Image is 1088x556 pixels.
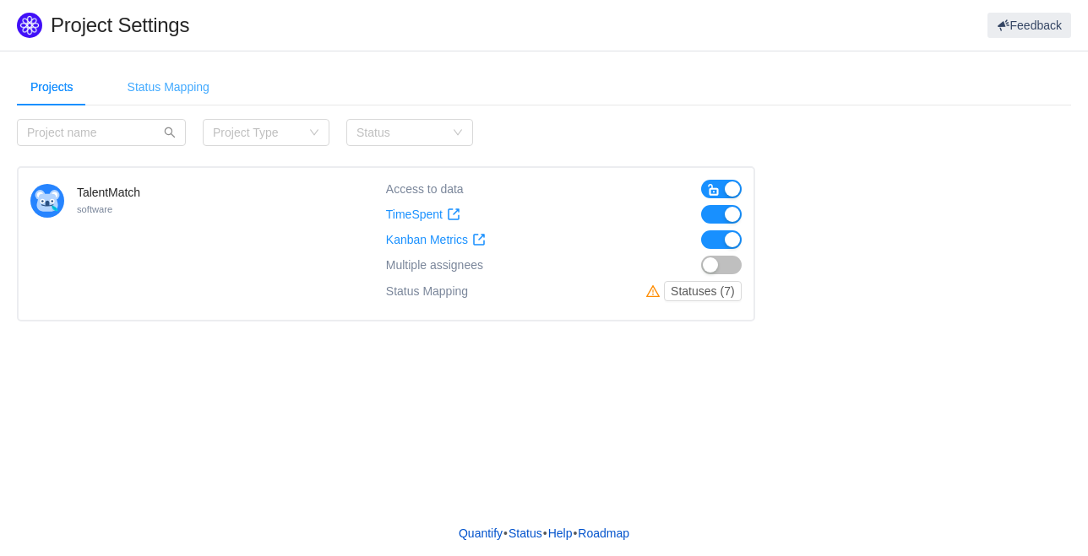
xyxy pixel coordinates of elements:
span: TimeSpent [386,208,443,222]
button: Statuses (7) [664,281,741,301]
h1: Project Settings [51,13,653,38]
span: • [503,526,508,540]
span: Multiple assignees [386,258,483,273]
span: • [573,526,577,540]
a: TimeSpent [386,208,460,222]
i: icon: search [164,127,176,138]
button: Feedback [987,13,1071,38]
input: Project name [17,119,186,146]
span: Kanban Metrics [386,233,468,247]
a: Kanban Metrics [386,233,486,247]
img: Quantify [17,13,42,38]
h4: TalentMatch [77,184,140,201]
div: Status [356,124,444,141]
div: Projects [17,68,87,106]
div: Project Type [213,124,301,141]
i: icon: warning [646,284,664,298]
a: Roadmap [577,521,630,546]
i: icon: down [309,127,319,139]
span: • [543,526,547,540]
div: Access to data [386,180,464,198]
small: software [77,204,112,214]
div: Status Mapping [386,281,468,301]
a: Status [508,521,543,546]
a: Quantify [458,521,503,546]
a: Help [547,521,574,546]
div: Status Mapping [114,68,223,106]
i: icon: down [453,127,463,139]
img: 10409 [30,184,64,218]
